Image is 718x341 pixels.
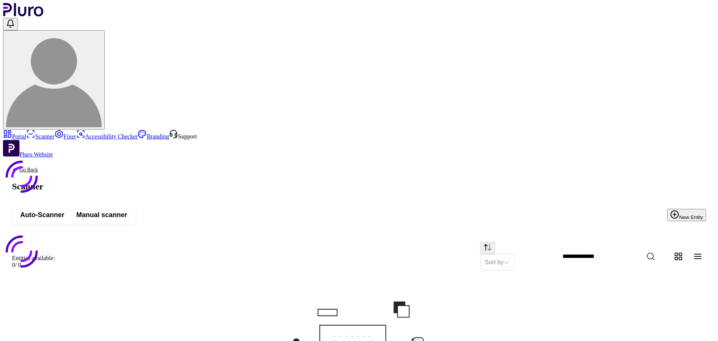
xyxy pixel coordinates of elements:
[3,30,105,130] button: User avatar
[76,210,127,219] span: Manual scanner
[3,11,44,18] a: Logo
[55,133,76,140] a: Fixer
[3,133,26,140] a: Portal
[76,133,138,140] a: Accessibility Checker
[14,208,70,222] button: Auto-Scanner
[556,249,685,264] input: Website Search
[480,242,495,254] button: Change sorting direction
[169,133,197,140] a: Open Support screen
[26,133,55,140] a: Scanner
[138,133,169,140] a: Branding
[690,248,706,265] button: Change content view type to table
[20,210,64,219] span: Auto-Scanner
[667,209,706,221] button: New Entity
[3,18,18,30] button: Open notifications, you have undefined new notifications
[3,151,53,158] a: Open Pluro Website
[480,254,515,271] div: Set sorting
[3,130,715,158] aside: Sidebar menu
[6,31,102,127] img: User avatar
[670,248,687,265] button: Change content view type to grid
[70,208,133,222] button: Manual scanner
